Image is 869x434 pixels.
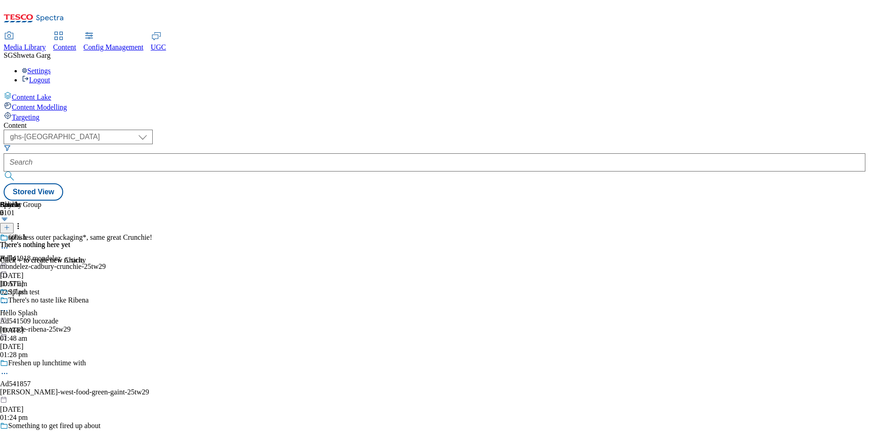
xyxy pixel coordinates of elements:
span: Targeting [12,113,40,121]
a: Config Management [84,32,144,51]
a: UGC [151,32,166,51]
input: Search [4,153,865,172]
span: Content Lake [12,93,51,101]
span: Media Library [4,43,46,51]
button: Stored View [4,183,63,201]
div: Something to get fired up about [8,422,100,430]
a: Logout [22,76,50,84]
div: 60% less outer packaging*, same great Crunchie! [8,233,152,242]
span: Config Management [84,43,144,51]
div: Content [4,121,865,130]
span: Content Modelling [12,103,67,111]
svg: Search Filters [4,144,11,151]
a: Content Modelling [4,101,865,111]
a: Media Library [4,32,46,51]
a: Targeting [4,111,865,121]
a: Content [53,32,76,51]
span: Shweta Garg [13,51,50,59]
span: Content [53,43,76,51]
a: Settings [22,67,51,75]
a: Content Lake [4,91,865,101]
span: SG [4,51,13,59]
div: There's no taste like Ribena [8,296,89,304]
div: Freshen up lunchtime with [8,359,86,367]
span: UGC [151,43,166,51]
div: splash [8,233,26,242]
div: Splash test [8,288,40,296]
